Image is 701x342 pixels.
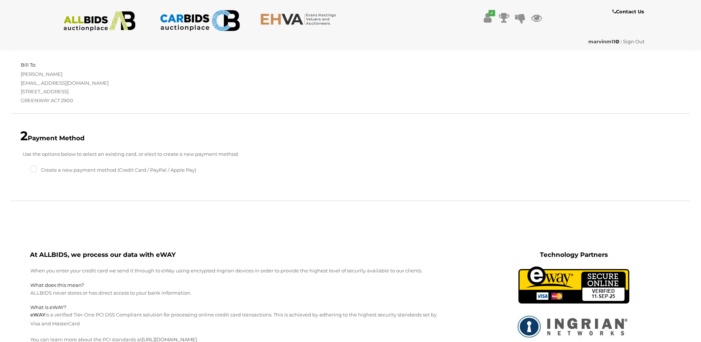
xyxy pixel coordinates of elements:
strong: eWAY [30,312,45,318]
b: Technology Partners [540,251,608,258]
b: Payment Method [20,134,85,142]
span: | [620,38,622,44]
b: Contact Us [612,9,644,14]
span: 2 [20,128,28,144]
p: Use the options below to select an existing card, or elect to create a new payment method. [15,150,686,158]
h5: What is eWAY? [30,305,447,310]
b: At ALLBIDS, we process our data with eWAY [30,251,176,258]
div: [PERSON_NAME] [EMAIL_ADDRESS][DOMAIN_NAME] [STREET_ADDRESS] GREENWAY ACT 2900 [15,61,351,105]
h5: What does this mean? [30,282,447,288]
h5: Bill To: [21,62,36,67]
a: Sign Out [623,38,644,44]
strong: marvinm11 [588,38,619,44]
a: ✔ [482,11,493,24]
label: Create a new payment method (Credit Card / PayPal / Apple Pay) [30,166,196,174]
i: ✔ [489,10,495,16]
img: EHVA.com.au [260,13,340,25]
img: CARBIDS.com.au [160,7,240,34]
p: is a verified Tier-One PCI DSS Compliant solution for processing online credit card transactions.... [30,311,447,328]
img: eWAY Payment Gateway [518,266,629,304]
img: Ingrian network [515,311,633,342]
img: ALLBIDS.com.au [59,11,140,31]
p: When you enter your credit card we send it through to eWay using encrypted Ingrian devices in ord... [30,266,447,275]
a: marvinm11 [588,38,620,44]
p: ALLBIDS never stores or has direct access to your bank information. [30,289,447,297]
a: Contact Us [612,7,646,16]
